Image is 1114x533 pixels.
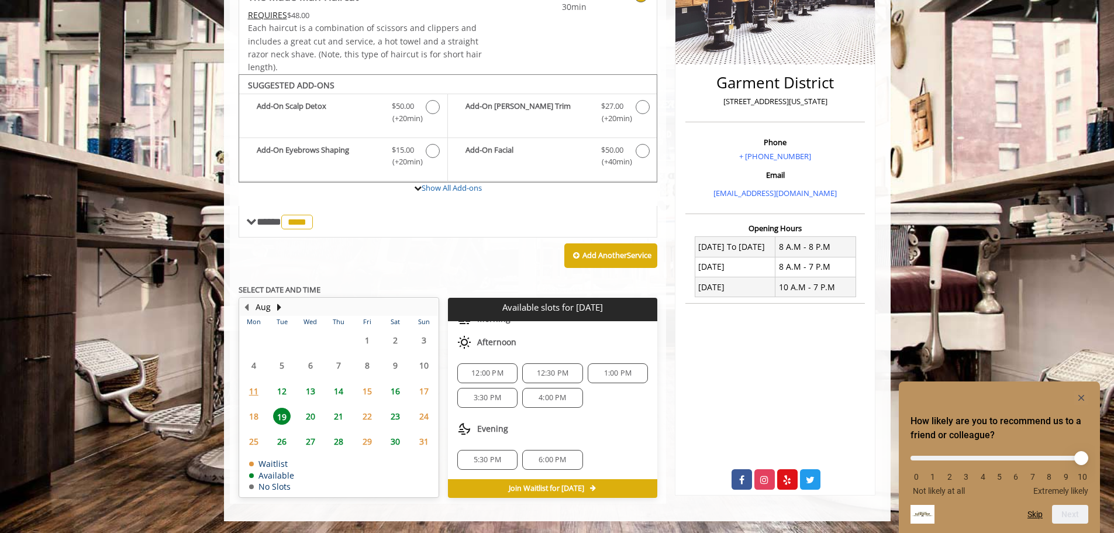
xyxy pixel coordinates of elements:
b: Add Another Service [582,250,651,260]
td: Select day11 [240,378,268,403]
p: [STREET_ADDRESS][US_STATE] [688,95,862,108]
td: Select day23 [381,404,409,429]
div: 12:30 PM [522,363,582,383]
td: Select day12 [268,378,296,403]
span: (+20min ) [595,112,629,125]
td: Select day20 [296,404,324,429]
span: 23 [387,408,404,425]
span: $50.00 [601,144,623,156]
td: Select day31 [409,429,438,454]
td: Select day27 [296,429,324,454]
b: Add-On [PERSON_NAME] Trim [465,100,589,125]
div: $48.00 [248,9,483,22]
span: 25 [245,433,263,450]
button: Hide survey [1074,391,1088,405]
a: Show All Add-ons [422,183,482,193]
button: Add AnotherService [564,243,657,268]
div: 3:30 PM [457,388,518,408]
td: Select day25 [240,429,268,454]
li: 5 [994,472,1005,482]
span: 28 [330,433,347,450]
td: 8 A.M - 8 P.M [775,237,856,257]
li: 9 [1060,472,1072,482]
span: 24 [415,408,433,425]
b: SUGGESTED ADD-ONS [248,80,334,91]
label: Add-On Beard Trim [454,100,651,128]
div: 12:00 PM [457,363,518,383]
td: Select day21 [325,404,353,429]
span: 4:00 PM [539,393,566,403]
td: Select day29 [353,429,381,454]
li: 1 [927,472,939,482]
td: [DATE] [695,277,775,297]
td: Select day16 [381,378,409,403]
td: Select day30 [381,429,409,454]
label: Add-On Facial [454,144,651,171]
div: 1:00 PM [588,363,648,383]
h2: How likely are you to recommend us to a friend or colleague? Select an option from 0 to 10, with ... [910,414,1088,442]
h2: Garment District [688,74,862,91]
span: 6:00 PM [539,455,566,465]
b: Add-On Facial [465,144,589,169]
th: Sun [409,316,438,328]
h3: Email [688,171,862,179]
td: Select day17 [409,378,438,403]
span: $15.00 [392,144,414,156]
td: Waitlist [249,459,294,468]
span: 12:00 PM [471,369,503,378]
b: Add-On Scalp Detox [257,100,380,125]
span: 18 [245,408,263,425]
td: No Slots [249,482,294,491]
td: Select day19 [268,404,296,429]
div: 6:00 PM [522,450,582,470]
span: Each haircut is a combination of scissors and clippers and includes a great cut and service, a ho... [248,22,482,73]
span: (+20min ) [385,156,420,168]
th: Mon [240,316,268,328]
li: 8 [1043,472,1055,482]
li: 3 [960,472,972,482]
th: Thu [325,316,353,328]
div: 5:30 PM [457,450,518,470]
span: 12 [273,383,291,400]
div: 4:00 PM [522,388,582,408]
span: 20 [302,408,319,425]
span: 16 [387,383,404,400]
label: Add-On Scalp Detox [245,100,442,128]
th: Fri [353,316,381,328]
td: 10 A.M - 7 P.M [775,277,856,297]
button: Next question [1052,505,1088,524]
span: 19 [273,408,291,425]
b: SELECT DATE AND TIME [239,284,320,295]
td: Select day24 [409,404,438,429]
span: 29 [358,433,376,450]
h3: Phone [688,138,862,146]
button: Skip [1027,510,1043,519]
span: 30min [518,1,587,13]
a: + [PHONE_NUMBER] [739,151,811,161]
td: Select day13 [296,378,324,403]
span: 1:00 PM [604,369,632,378]
div: How likely are you to recommend us to a friend or colleague? Select an option from 0 to 10, with ... [910,391,1088,524]
h3: Opening Hours [685,224,865,232]
td: Select day15 [353,378,381,403]
button: Aug [256,301,271,314]
span: Extremely likely [1033,486,1088,496]
span: 3:30 PM [474,393,501,403]
span: 22 [358,408,376,425]
b: Add-On Eyebrows Shaping [257,144,380,169]
span: 17 [415,383,433,400]
span: 13 [302,383,319,400]
li: 6 [1010,472,1022,482]
span: Join Waitlist for [DATE] [509,484,584,493]
li: 2 [944,472,956,482]
span: 30 [387,433,404,450]
td: Select day26 [268,429,296,454]
span: $27.00 [601,100,623,112]
td: Select day22 [353,404,381,429]
td: Available [249,471,294,480]
img: afternoon slots [457,335,471,349]
li: 4 [977,472,989,482]
span: (+20min ) [385,112,420,125]
li: 0 [910,472,922,482]
button: Previous Month [242,301,251,314]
